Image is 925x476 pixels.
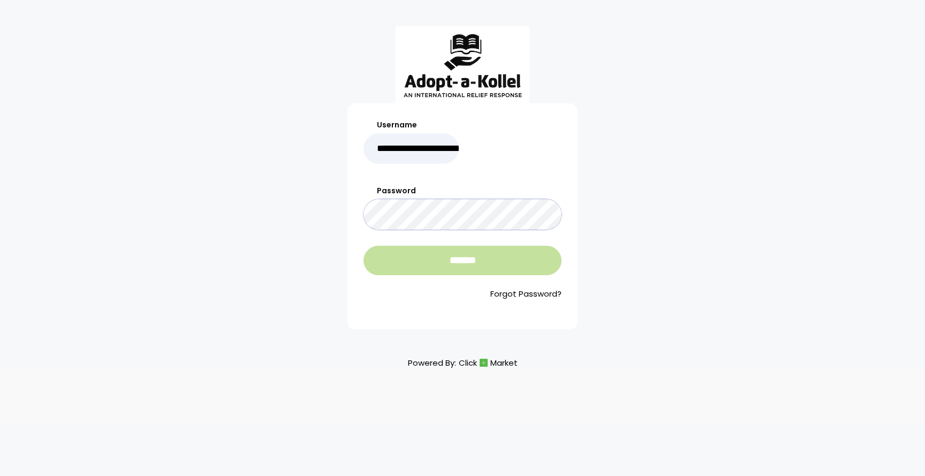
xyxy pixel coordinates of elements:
img: aak_logo_sm.jpeg [396,26,529,103]
label: Password [363,185,562,197]
p: Powered By: [408,356,518,370]
label: Username [363,119,459,131]
a: ClickMarket [459,356,518,370]
img: cm_icon.png [480,359,488,367]
a: Forgot Password? [363,288,562,300]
